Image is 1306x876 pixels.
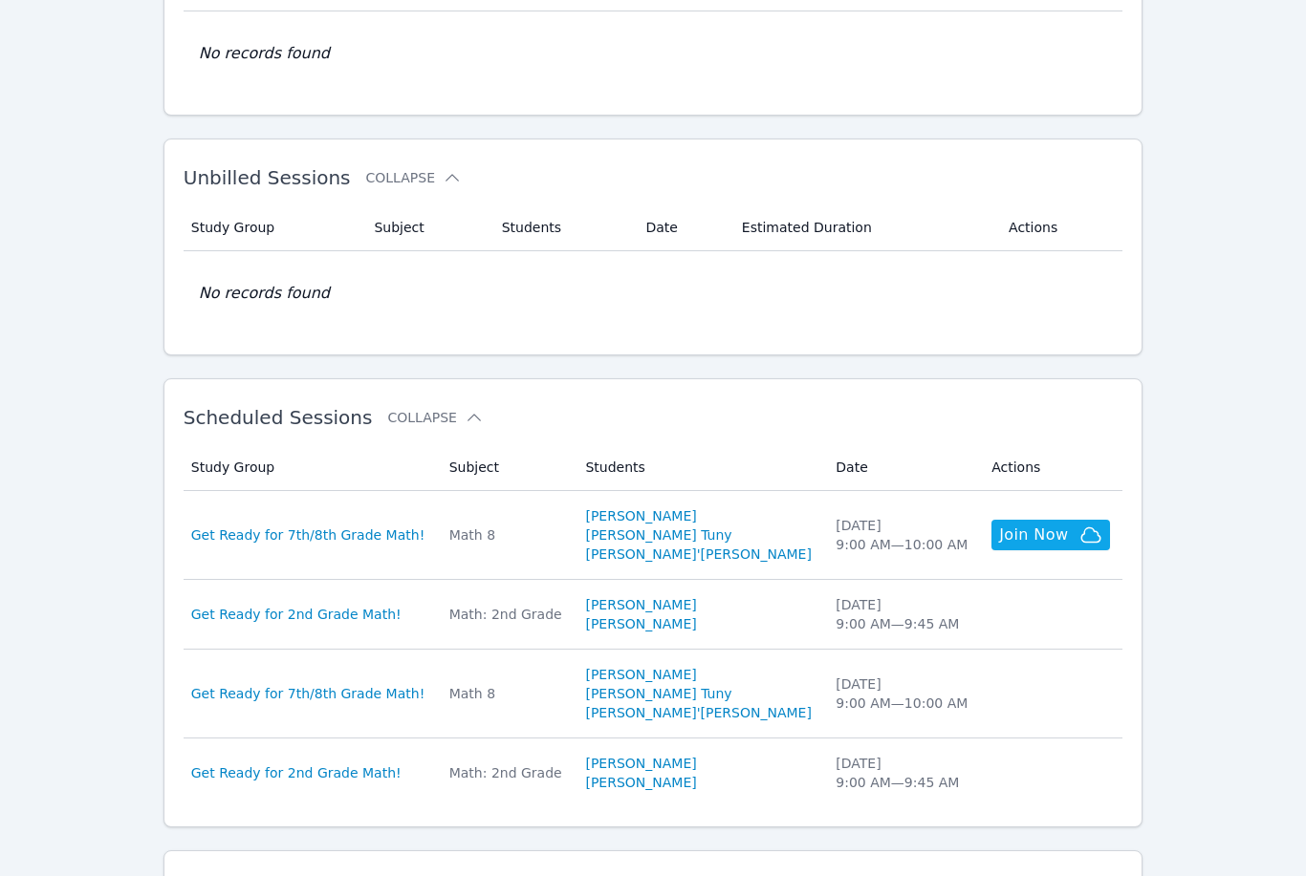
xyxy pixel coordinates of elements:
[191,526,425,545] a: Get Ready for 7th/8th Grade Math!
[999,524,1068,547] span: Join Now
[449,685,563,704] div: Math 8
[449,606,563,625] div: Math: 2nd Grade
[836,596,969,634] div: [DATE] 9:00 AM — 9:45 AM
[991,521,1110,551] button: Join Now
[449,764,563,783] div: Math: 2nd Grade
[191,606,402,625] a: Get Ready for 2nd Grade Math!
[191,764,402,783] a: Get Ready for 2nd Grade Math!
[585,507,696,526] a: [PERSON_NAME]
[438,445,575,492] th: Subject
[997,205,1122,252] th: Actions
[585,685,731,704] a: [PERSON_NAME] Tuny
[574,445,824,492] th: Students
[184,205,363,252] th: Study Group
[184,739,1123,808] tr: Get Ready for 2nd Grade Math!Math: 2nd Grade[PERSON_NAME][PERSON_NAME][DATE]9:00 AM—9:45 AM
[980,445,1122,492] th: Actions
[191,685,425,704] a: Get Ready for 7th/8th Grade Math!
[585,545,811,565] a: [PERSON_NAME]'[PERSON_NAME]
[585,666,696,685] a: [PERSON_NAME]
[585,755,696,774] a: [PERSON_NAME]
[449,526,563,545] div: Math 8
[585,526,731,545] a: [PERSON_NAME] Tuny
[184,445,438,492] th: Study Group
[824,445,980,492] th: Date
[184,12,1123,96] td: No records found
[836,755,969,793] div: [DATE] 9:00 AM — 9:45 AM
[730,205,997,252] th: Estimated Duration
[836,675,969,714] div: [DATE] 9:00 AM — 10:00 AM
[184,167,351,190] span: Unbilled Sessions
[184,407,373,430] span: Scheduled Sessions
[366,169,462,188] button: Collapse
[490,205,635,252] th: Students
[585,774,696,793] a: [PERSON_NAME]
[184,651,1123,739] tr: Get Ready for 7th/8th Grade Math!Math 8[PERSON_NAME][PERSON_NAME] Tuny[PERSON_NAME]'[PERSON_NAME]...
[836,517,969,555] div: [DATE] 9:00 AM — 10:00 AM
[184,252,1123,336] td: No records found
[184,492,1123,581] tr: Get Ready for 7th/8th Grade Math!Math 8[PERSON_NAME][PERSON_NAME] Tuny[PERSON_NAME]'[PERSON_NAME]...
[585,615,696,634] a: [PERSON_NAME]
[184,581,1123,651] tr: Get Ready for 2nd Grade Math!Math: 2nd Grade[PERSON_NAME][PERSON_NAME][DATE]9:00 AM—9:45 AM
[585,596,696,615] a: [PERSON_NAME]
[362,205,490,252] th: Subject
[387,409,483,428] button: Collapse
[585,704,811,723] a: [PERSON_NAME]'[PERSON_NAME]
[634,205,729,252] th: Date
